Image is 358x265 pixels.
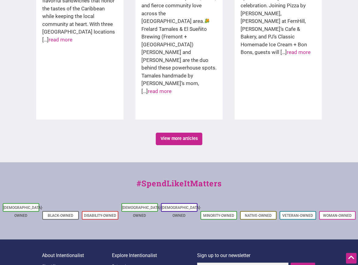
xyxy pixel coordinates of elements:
[282,213,313,218] a: Veteran-Owned
[156,133,202,145] a: View more articles
[84,213,116,218] a: Disability-Owned
[203,213,234,218] a: Minority-Owned
[49,37,72,43] a: read more
[346,253,356,263] div: Scroll Back to Top
[197,252,316,260] p: Sign up to our newsletter
[287,49,311,55] a: read more
[112,252,197,260] p: Explore Intentionalist
[162,206,201,218] a: [DEMOGRAPHIC_DATA]-Owned
[122,206,162,218] a: [DEMOGRAPHIC_DATA]-Owned
[204,18,210,23] img: 🌽
[3,206,43,218] a: [DEMOGRAPHIC_DATA]-Owned
[42,252,112,260] p: About Intentionalist
[245,213,272,218] a: Native-Owned
[148,88,172,94] a: read more
[48,213,73,218] a: Black-Owned
[323,213,352,218] a: Woman-Owned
